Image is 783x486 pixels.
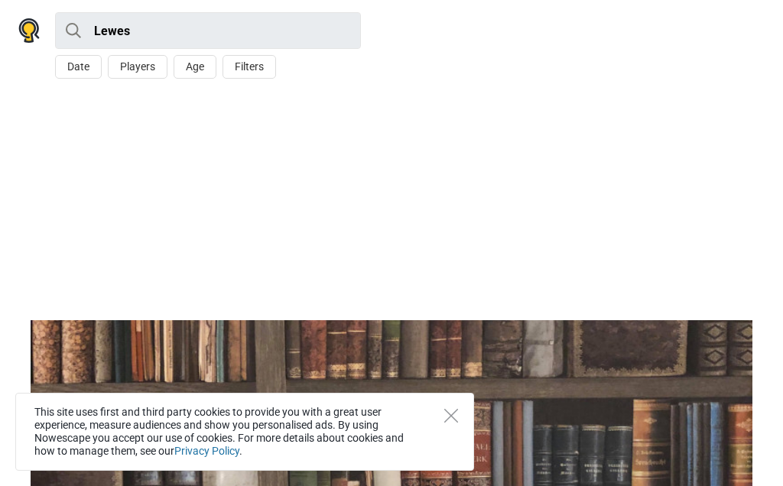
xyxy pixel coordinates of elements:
a: Privacy Policy [174,445,239,457]
input: try “London” [55,12,361,49]
button: Close [444,409,458,423]
button: Filters [223,55,276,79]
div: This site uses first and third party cookies to provide you with a great user experience, measure... [15,393,474,471]
button: Date [55,55,102,79]
button: Players [108,55,167,79]
img: Nowescape logo [18,18,40,43]
button: Age [174,55,216,79]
